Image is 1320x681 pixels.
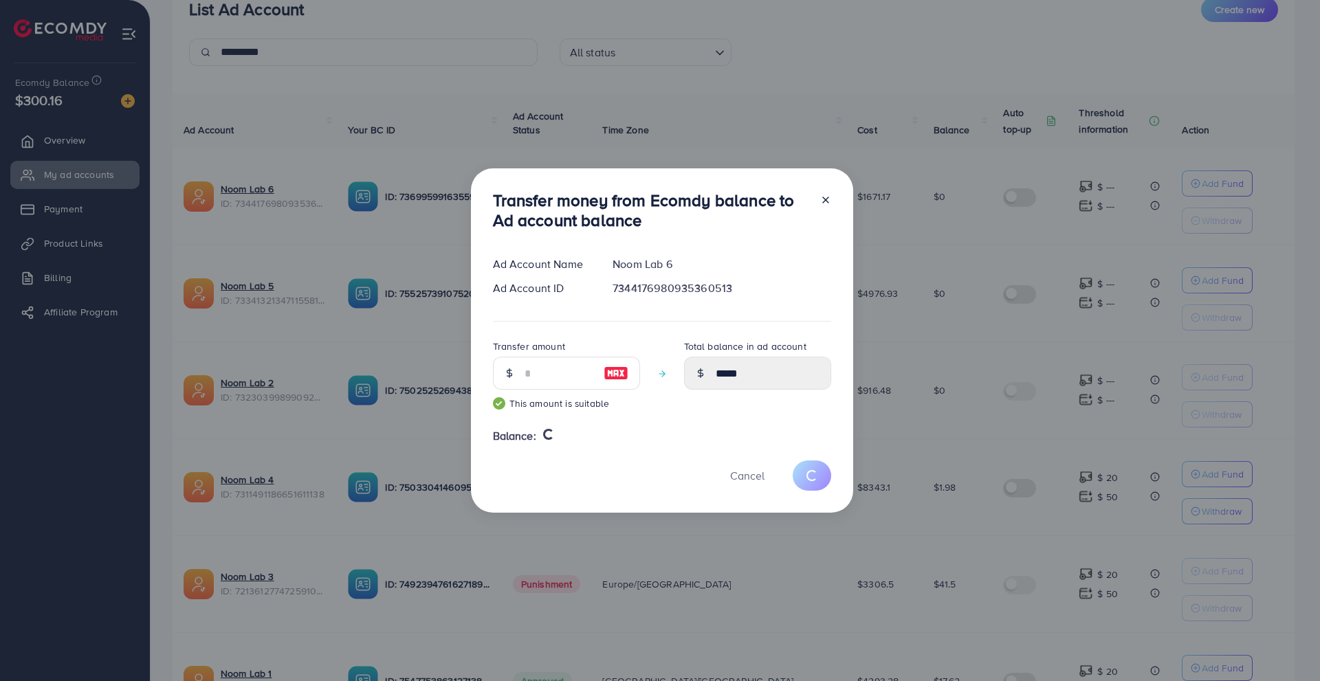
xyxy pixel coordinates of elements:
img: guide [493,397,505,410]
small: This amount is suitable [493,397,640,410]
div: Noom Lab 6 [602,256,841,272]
div: Ad Account Name [482,256,602,272]
span: Cancel [730,468,764,483]
label: Total balance in ad account [684,339,806,353]
span: Balance: [493,428,536,444]
img: image [604,365,628,381]
div: 7344176980935360513 [602,280,841,296]
button: Cancel [713,460,782,490]
div: Ad Account ID [482,280,602,296]
iframe: Chat [1262,619,1310,671]
h3: Transfer money from Ecomdy balance to Ad account balance [493,190,809,230]
label: Transfer amount [493,339,565,353]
